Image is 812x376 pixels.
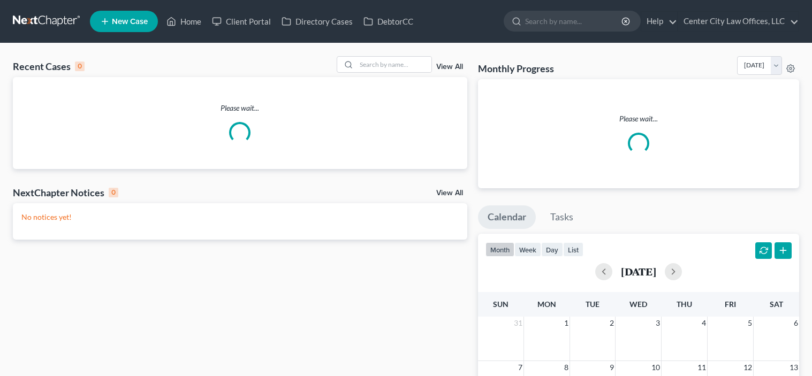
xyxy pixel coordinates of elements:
[677,300,692,309] span: Thu
[276,12,358,31] a: Directory Cases
[207,12,276,31] a: Client Portal
[641,12,677,31] a: Help
[517,361,523,374] span: 7
[541,242,563,257] button: day
[541,205,583,229] a: Tasks
[725,300,736,309] span: Fri
[563,317,570,329] span: 1
[696,361,707,374] span: 11
[436,63,463,71] a: View All
[161,12,207,31] a: Home
[770,300,783,309] span: Sat
[485,242,514,257] button: month
[436,189,463,197] a: View All
[678,12,799,31] a: Center City Law Offices, LLC
[655,317,661,329] span: 3
[356,57,431,72] input: Search by name...
[109,188,118,197] div: 0
[513,317,523,329] span: 31
[609,317,615,329] span: 2
[75,62,85,71] div: 0
[742,361,753,374] span: 12
[525,11,623,31] input: Search by name...
[478,205,536,229] a: Calendar
[650,361,661,374] span: 10
[537,300,556,309] span: Mon
[13,60,85,73] div: Recent Cases
[487,113,791,124] p: Please wait...
[629,300,647,309] span: Wed
[609,361,615,374] span: 9
[493,300,509,309] span: Sun
[514,242,541,257] button: week
[563,242,583,257] button: list
[788,361,799,374] span: 13
[21,212,459,222] p: No notices yet!
[586,300,599,309] span: Tue
[358,12,419,31] a: DebtorCC
[112,18,148,26] span: New Case
[793,317,799,329] span: 6
[478,62,554,75] h3: Monthly Progress
[621,266,656,277] h2: [DATE]
[563,361,570,374] span: 8
[13,103,467,113] p: Please wait...
[701,317,707,329] span: 4
[13,186,118,199] div: NextChapter Notices
[747,317,753,329] span: 5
